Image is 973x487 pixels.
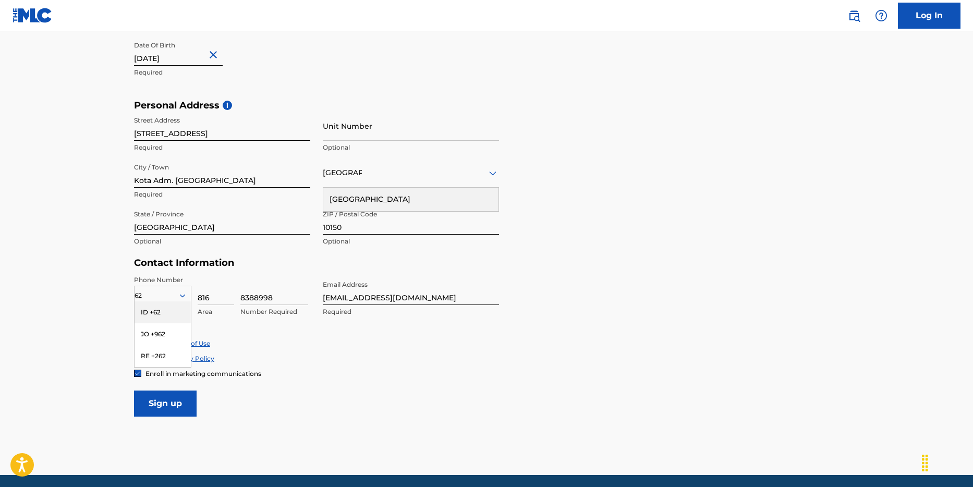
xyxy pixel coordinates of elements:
iframe: Chat Widget [921,437,973,487]
div: [GEOGRAPHIC_DATA] [323,188,498,211]
p: Optional [323,143,499,152]
a: Log In [898,3,960,29]
p: Required [134,143,310,152]
span: Enroll in marketing communications [145,370,261,378]
img: help [875,9,887,22]
p: Required [323,307,499,316]
div: JO +962 [135,323,191,345]
img: search [848,9,860,22]
div: Help [871,5,892,26]
button: Close [207,39,223,71]
p: Optional [323,237,499,246]
a: Public Search [844,5,865,26]
div: Drag [917,447,933,479]
input: Sign up [134,391,197,417]
div: RE +262 [135,345,191,367]
div: ID +62 [135,301,191,323]
span: i [223,101,232,110]
p: Area [198,307,234,316]
p: Optional [134,237,310,246]
h5: Contact Information [134,257,499,269]
img: checkbox [135,370,141,376]
a: Privacy Policy [170,355,214,362]
img: MLC Logo [13,8,53,23]
p: Required [134,68,310,77]
p: Number Required [240,307,308,316]
p: Required [134,190,310,199]
h5: Personal Address [134,100,839,112]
